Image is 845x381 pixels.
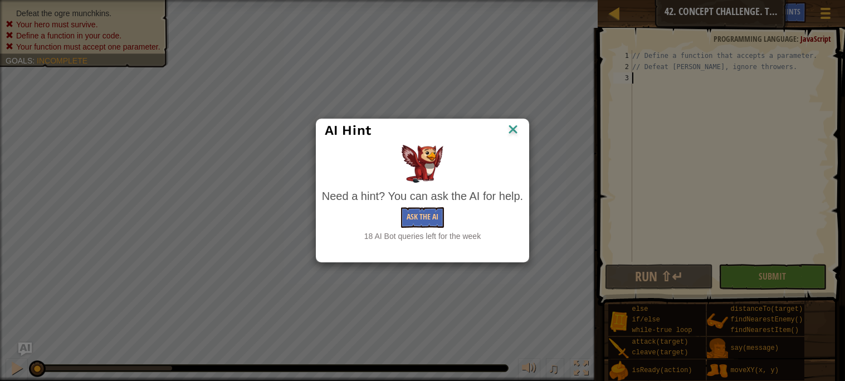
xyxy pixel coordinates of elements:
button: Ask the AI [401,207,444,228]
span: AI Hint [325,123,372,138]
div: Need a hint? You can ask the AI for help. [322,188,523,204]
img: IconClose.svg [506,122,520,139]
img: AI Hint Animal [402,145,443,183]
div: 18 AI Bot queries left for the week [322,231,523,242]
